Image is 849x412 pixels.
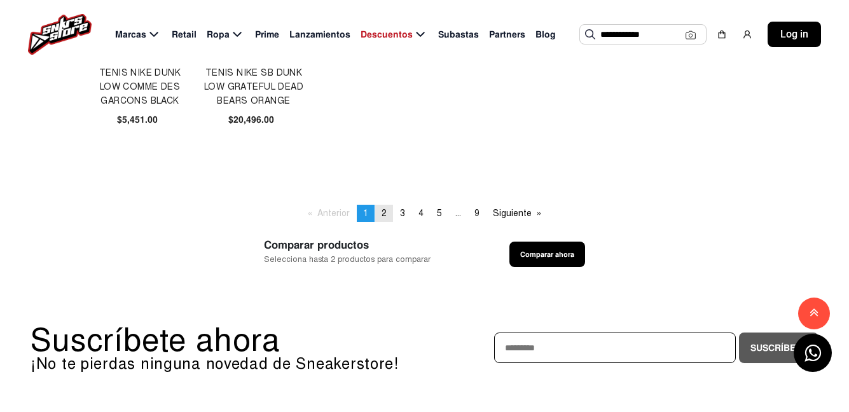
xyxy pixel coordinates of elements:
[363,208,368,219] span: 1
[474,208,480,219] span: 9
[289,28,350,41] span: Lanzamientos
[301,205,548,222] ul: Pagination
[202,66,306,108] h4: Tenis Nike Sb Dunk Low Grateful Dead Bears Orange
[780,27,808,42] span: Log in
[438,28,479,41] span: Subastas
[487,205,548,222] a: Siguiente page
[31,356,425,371] p: ¡No te pierdas ninguna novedad de Sneakerstore!
[489,28,525,41] span: Partners
[585,29,595,39] img: Buscar
[172,28,197,41] span: Retail
[535,28,556,41] span: Blog
[509,242,585,267] button: Comparar ahora
[255,28,279,41] span: Prime
[264,237,431,253] span: Comparar productos
[361,28,413,41] span: Descuentos
[686,30,696,40] img: Cámara
[228,113,274,127] span: $20,496.00
[88,66,192,108] h4: Tenis Nike Dunk Low Comme Des Garcons Black
[437,208,442,219] span: 5
[455,208,461,219] span: ...
[742,29,752,39] img: user
[418,208,424,219] span: 4
[739,333,818,363] button: Suscríbete
[115,28,146,41] span: Marcas
[400,208,405,219] span: 3
[28,14,92,55] img: logo
[264,254,431,266] span: Selecciona hasta 2 productos para comparar
[31,324,425,356] p: Suscríbete ahora
[117,113,158,127] span: $5,451.00
[382,208,387,219] span: 2
[207,28,230,41] span: Ropa
[317,208,350,219] span: Anterior
[717,29,727,39] img: shopping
